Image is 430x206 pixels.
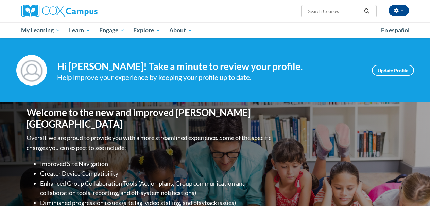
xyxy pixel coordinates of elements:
[27,107,273,130] h1: Welcome to the new and improved [PERSON_NAME][GEOGRAPHIC_DATA]
[377,23,414,37] a: En español
[95,22,129,38] a: Engage
[40,159,273,169] li: Improved Site Navigation
[403,179,425,201] iframe: Button to launch messaging window
[133,26,160,34] span: Explore
[389,5,409,16] button: Account Settings
[27,133,273,153] p: Overall, we are proud to provide you with a more streamlined experience. Some of the specific cha...
[307,7,362,15] input: Search Courses
[57,72,362,83] div: Help improve your experience by keeping your profile up to date.
[65,22,95,38] a: Learn
[40,169,273,179] li: Greater Device Compatibility
[69,26,90,34] span: Learn
[381,26,410,34] span: En español
[57,61,362,72] h4: Hi [PERSON_NAME]! Take a minute to review your profile.
[16,55,47,86] img: Profile Image
[21,5,144,17] a: Cox Campus
[165,22,197,38] a: About
[21,26,60,34] span: My Learning
[129,22,165,38] a: Explore
[17,22,65,38] a: My Learning
[169,26,192,34] span: About
[372,65,414,76] a: Update Profile
[40,179,273,198] li: Enhanced Group Collaboration Tools (Action plans, Group communication and collaboration tools, re...
[362,7,372,15] button: Search
[99,26,125,34] span: Engage
[16,22,414,38] div: Main menu
[21,5,98,17] img: Cox Campus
